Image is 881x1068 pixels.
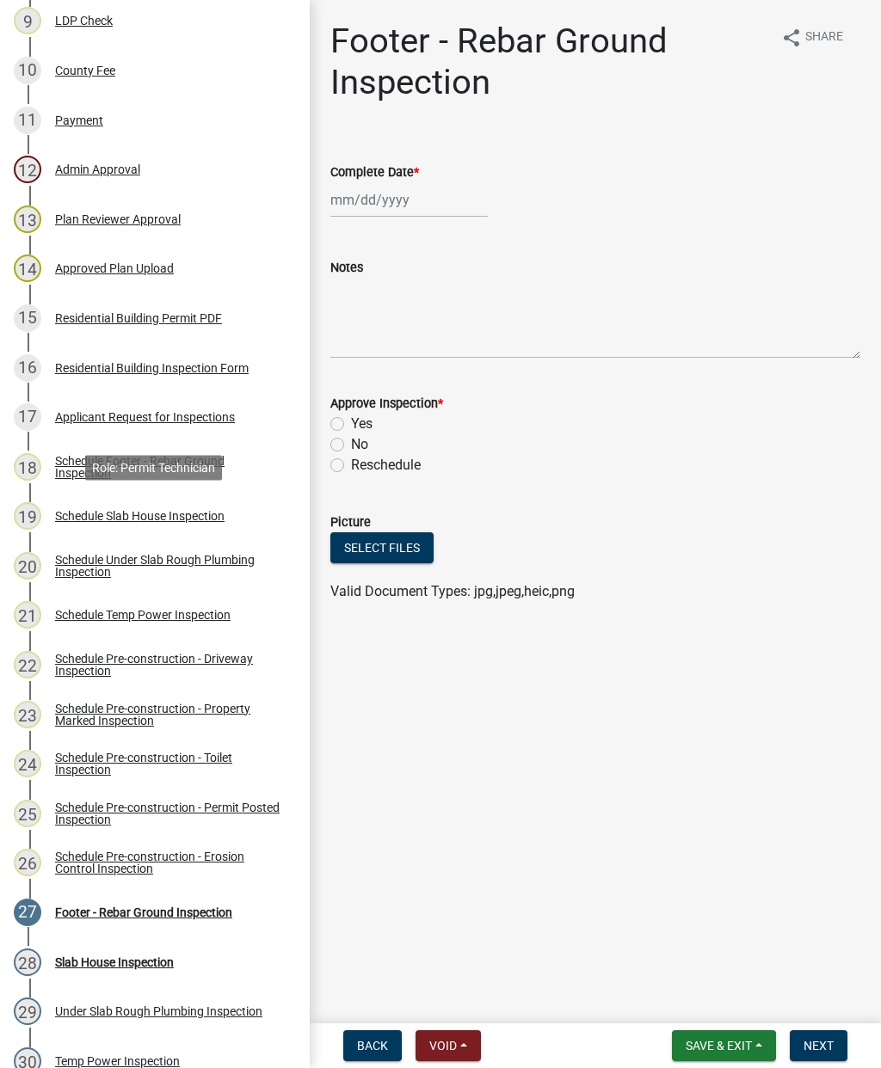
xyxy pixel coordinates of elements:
div: 16 [14,354,41,382]
div: Schedule Under Slab Rough Plumbing Inspection [55,554,282,578]
div: Schedule Pre-construction - Toilet Inspection [55,752,282,776]
div: Slab House Inspection [55,956,174,968]
div: Schedule Pre-construction - Driveway Inspection [55,653,282,677]
div: 19 [14,502,41,530]
div: Residential Building Inspection Form [55,362,249,374]
div: Plan Reviewer Approval [55,213,181,225]
div: 23 [14,701,41,728]
div: LDP Check [55,15,113,27]
h1: Footer - Rebar Ground Inspection [330,21,767,103]
span: Back [357,1039,388,1053]
button: Save & Exit [672,1030,776,1061]
div: 25 [14,800,41,827]
span: Next [804,1039,834,1053]
button: Back [343,1030,402,1061]
span: Valid Document Types: jpg,jpeg,heic,png [330,583,575,599]
div: Approved Plan Upload [55,262,174,274]
div: Schedule Pre-construction - Permit Posted Inspection [55,801,282,826]
div: 15 [14,304,41,332]
div: 26 [14,849,41,876]
span: Share [805,28,843,48]
div: Schedule Pre-construction - Property Marked Inspection [55,703,282,727]
button: shareShare [767,21,857,54]
div: 17 [14,403,41,431]
label: Yes [351,414,373,434]
div: 27 [14,899,41,926]
div: Payment [55,114,103,126]
button: Next [790,1030,847,1061]
label: Picture [330,517,371,529]
div: Admin Approval [55,163,140,175]
input: mm/dd/yyyy [330,182,488,218]
label: Notes [330,262,363,274]
div: Applicant Request for Inspections [55,411,235,423]
div: 20 [14,552,41,580]
div: Footer - Rebar Ground Inspection [55,906,232,918]
div: County Fee [55,64,115,77]
div: Residential Building Permit PDF [55,312,222,324]
span: Save & Exit [686,1039,752,1053]
div: 12 [14,156,41,183]
div: 11 [14,107,41,134]
div: 22 [14,651,41,678]
div: Under Slab Rough Plumbing Inspection [55,1005,262,1017]
div: Schedule Slab House Inspection [55,510,225,522]
div: 18 [14,453,41,481]
div: Schedule Footer - Rebar Ground Inspection [55,455,282,479]
div: 21 [14,601,41,629]
div: 9 [14,7,41,34]
div: 13 [14,206,41,233]
label: No [351,434,368,455]
label: Reschedule [351,455,421,476]
button: Select files [330,532,434,563]
label: Complete Date [330,167,419,179]
div: Role: Permit Technician [85,455,222,480]
i: share [781,28,802,48]
div: 10 [14,57,41,84]
div: 29 [14,997,41,1025]
div: 28 [14,948,41,976]
button: Void [416,1030,481,1061]
label: Approve Inspection [330,398,443,410]
span: Void [429,1039,457,1053]
div: Temp Power Inspection [55,1055,180,1067]
div: Schedule Pre-construction - Erosion Control Inspection [55,850,282,875]
div: 14 [14,255,41,282]
div: Schedule Temp Power Inspection [55,609,231,621]
div: 24 [14,750,41,777]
